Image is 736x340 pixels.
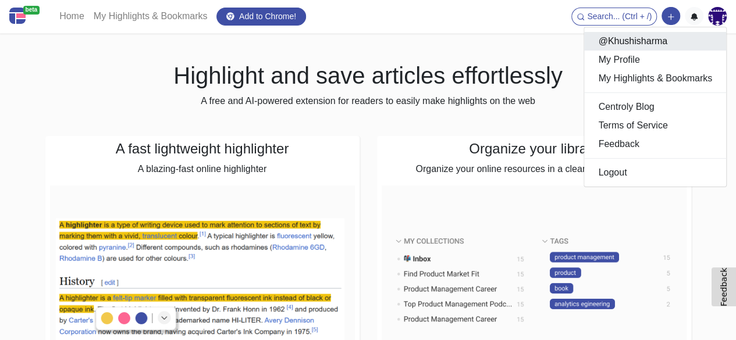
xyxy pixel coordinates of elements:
[587,12,652,21] span: Search... (Ctrl + /)
[45,62,691,90] h1: Highlight and save articles effortlessly
[50,141,355,158] h4: A fast lightweight highlighter
[584,116,726,135] a: Terms of Service
[382,162,687,176] p: Organize your online resources in a clean visual interface
[571,8,657,26] button: Search... (Ctrl + /)
[23,6,40,15] span: beta
[584,135,726,153] a: Feedback
[89,5,212,28] a: My Highlights & Bookmarks
[584,32,726,51] a: @Khushisharma
[55,5,89,28] a: Home
[584,98,726,116] a: Centroly Blog
[45,94,691,108] p: A free and AI-powered extension for readers to easily make highlights on the web
[9,8,26,24] img: Centroly
[719,267,728,306] span: Feedback
[216,8,306,26] a: Add to Chrome!
[584,69,726,88] a: My Highlights & Bookmarks
[9,5,45,28] a: beta
[708,7,727,26] img: Khushisharma
[50,162,355,176] p: A blazing-fast online highlighter
[584,163,726,182] a: Logout
[382,141,687,158] h4: Organize your library
[584,51,726,69] a: My Profile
